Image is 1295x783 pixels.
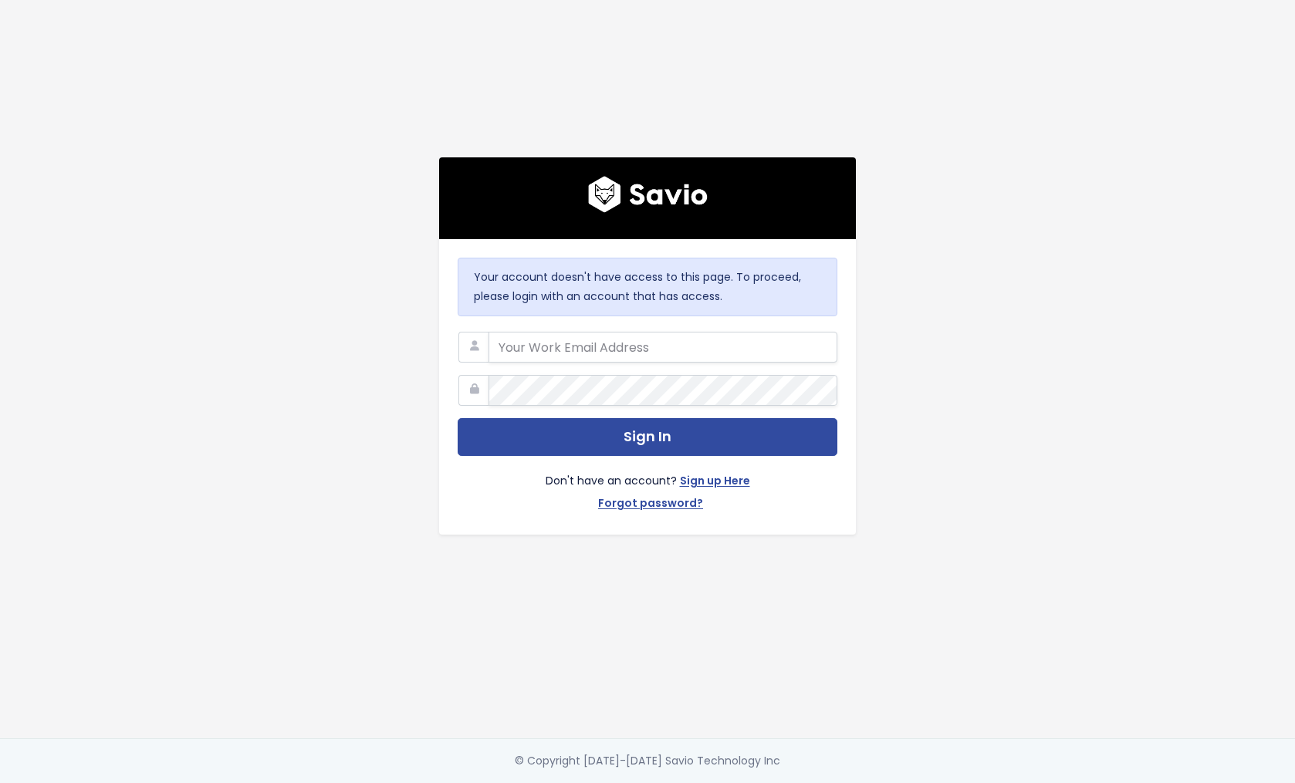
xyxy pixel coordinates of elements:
[474,268,821,306] p: Your account doesn't have access to this page. To proceed, please login with an account that has ...
[458,418,837,456] button: Sign In
[515,751,780,771] div: © Copyright [DATE]-[DATE] Savio Technology Inc
[680,471,750,494] a: Sign up Here
[489,332,837,363] input: Your Work Email Address
[598,494,703,516] a: Forgot password?
[458,456,837,516] div: Don't have an account?
[588,176,708,213] img: logo600x187.a314fd40982d.png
